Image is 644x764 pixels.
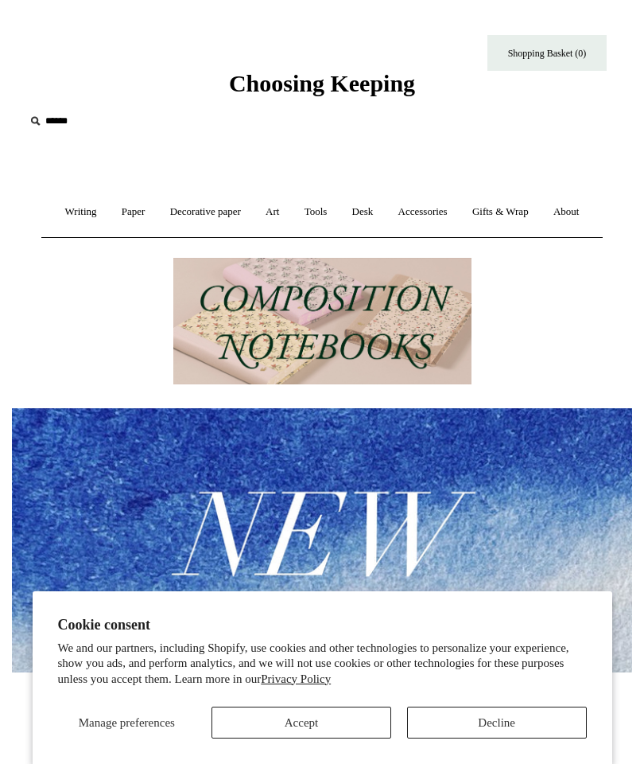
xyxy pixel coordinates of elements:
a: Tools [293,191,339,233]
a: Privacy Policy [261,672,331,685]
a: Shopping Basket (0) [487,35,607,71]
button: Decline [407,707,587,739]
a: Accessories [387,191,459,233]
button: Manage preferences [57,707,196,739]
button: Accept [211,707,391,739]
a: Gifts & Wrap [461,191,540,233]
h2: Cookie consent [58,617,587,633]
span: Manage preferences [79,716,175,729]
a: Art [254,191,290,233]
a: Decorative paper [159,191,252,233]
img: 202302 Composition ledgers.jpg__PID:69722ee6-fa44-49dd-a067-31375e5d54ec [173,258,471,385]
a: Paper [111,191,157,233]
a: Choosing Keeping [229,83,415,94]
p: We and our partners, including Shopify, use cookies and other technologies to personalize your ex... [58,641,587,688]
a: Writing [54,191,108,233]
a: About [542,191,591,233]
img: New.jpg__PID:f73bdf93-380a-4a35-bcfe-7823039498e1 [12,408,632,672]
span: Choosing Keeping [229,70,415,96]
a: Desk [341,191,385,233]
